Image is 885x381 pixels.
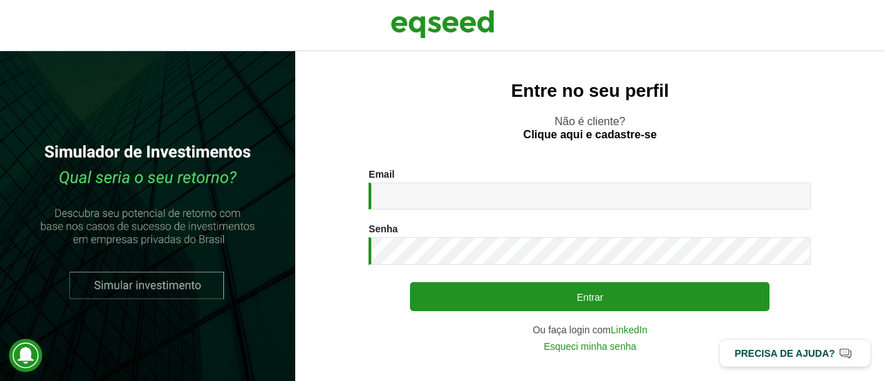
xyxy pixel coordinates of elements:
h2: Entre no seu perfil [323,81,857,101]
a: LinkedIn [611,325,647,335]
label: Email [369,169,394,179]
button: Entrar [410,282,770,311]
img: EqSeed Logo [391,7,494,41]
a: Esqueci minha senha [543,342,636,351]
p: Não é cliente? [323,115,857,141]
label: Senha [369,224,398,234]
div: Ou faça login com [369,325,811,335]
a: Clique aqui e cadastre-se [523,129,657,140]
